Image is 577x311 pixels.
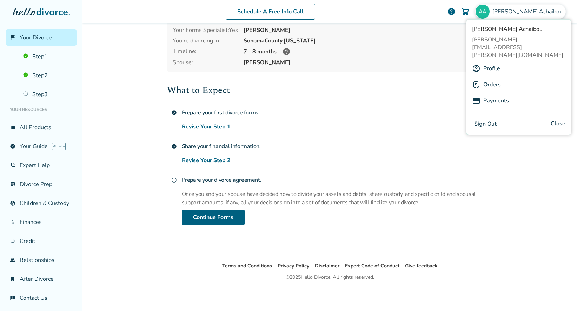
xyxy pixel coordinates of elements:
[244,47,487,56] div: 7 - 8 months
[6,176,77,192] a: list_alt_checkDivorce Prep
[19,86,77,102] a: Step3
[492,8,565,15] span: [PERSON_NAME] Achaibou
[244,59,487,66] span: [PERSON_NAME]
[10,144,15,149] span: explore
[182,173,493,187] h4: Prepare your divorce agreement.
[6,119,77,135] a: view_listAll Products
[6,102,77,117] li: Your Resources
[315,262,339,270] li: Disclaimer
[171,110,177,115] span: check_circle
[6,195,77,211] a: account_childChildren & Custody
[476,5,490,19] img: amy.ennis@gmail.com
[6,138,77,154] a: exploreYour GuideAI beta
[6,290,77,306] a: chat_infoContact Us
[345,263,399,269] a: Expert Code of Conduct
[182,106,493,120] h4: Prepare your first divorce forms.
[483,62,500,75] a: Profile
[10,35,15,40] span: flag_2
[6,29,77,46] a: flag_2Your Divorce
[19,48,77,65] a: Step1
[6,214,77,230] a: attach_moneyFinances
[10,181,15,187] span: list_alt_check
[167,83,493,97] h2: What to Expect
[19,67,77,84] a: Step2
[542,277,577,311] iframe: Chat Widget
[222,263,272,269] a: Terms and Conditions
[6,271,77,287] a: bookmark_checkAfter Divorce
[472,97,480,105] img: P
[472,64,480,73] img: A
[182,139,493,153] h4: Share your financial information.
[10,219,15,225] span: attach_money
[182,156,231,165] a: Revise Your Step 2
[182,190,493,207] p: Once you and your spouse have decided how to divide your assets and debts, share custody, and spe...
[173,47,238,56] div: Timeline:
[10,295,15,301] span: chat_info
[173,59,238,66] span: Spouse:
[405,262,438,270] li: Give feedback
[472,36,565,59] span: [PERSON_NAME][EMAIL_ADDRESS][PERSON_NAME][DOMAIN_NAME]
[171,144,177,149] span: check_circle
[472,80,480,89] img: P
[483,94,509,107] a: Payments
[182,123,231,131] a: Revise Your Step 1
[6,157,77,173] a: phone_in_talkExpert Help
[10,125,15,130] span: view_list
[244,37,487,45] div: Sonoma County, [US_STATE]
[6,233,77,249] a: finance_modeCredit
[171,177,177,183] span: radio_button_unchecked
[173,37,238,45] div: You're divorcing in:
[20,34,52,41] span: Your Divorce
[173,26,238,34] div: Your Forms Specialist: Yes
[10,200,15,206] span: account_child
[551,119,565,129] span: Close
[52,143,66,150] span: AI beta
[182,210,245,225] a: Continue Forms
[447,7,456,16] a: help
[472,119,499,129] button: Sign Out
[226,4,315,20] a: Schedule A Free Info Call
[10,163,15,168] span: phone_in_talk
[244,26,487,34] div: [PERSON_NAME]
[286,273,374,282] div: © 2025 Hello Divorce. All rights reserved.
[10,257,15,263] span: group
[461,7,470,16] img: Cart
[278,263,309,269] a: Privacy Policy
[472,25,565,33] span: [PERSON_NAME] Achaibou
[483,78,501,91] a: Orders
[6,252,77,268] a: groupRelationships
[10,276,15,282] span: bookmark_check
[10,238,15,244] span: finance_mode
